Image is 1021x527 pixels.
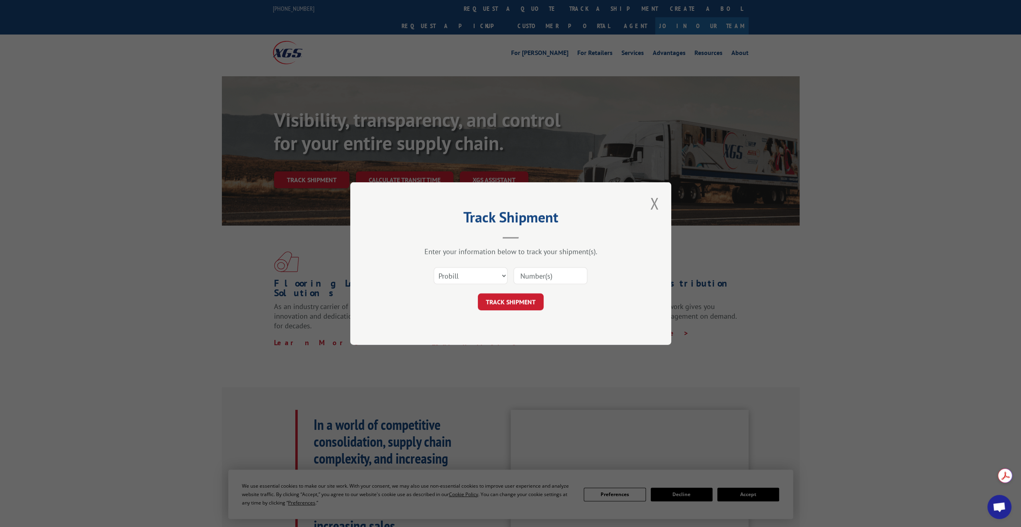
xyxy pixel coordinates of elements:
a: Open chat [987,495,1011,519]
button: Close modal [648,192,661,214]
div: Enter your information below to track your shipment(s). [390,247,631,256]
button: TRACK SHIPMENT [478,293,544,310]
input: Number(s) [514,267,587,284]
h2: Track Shipment [390,212,631,227]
